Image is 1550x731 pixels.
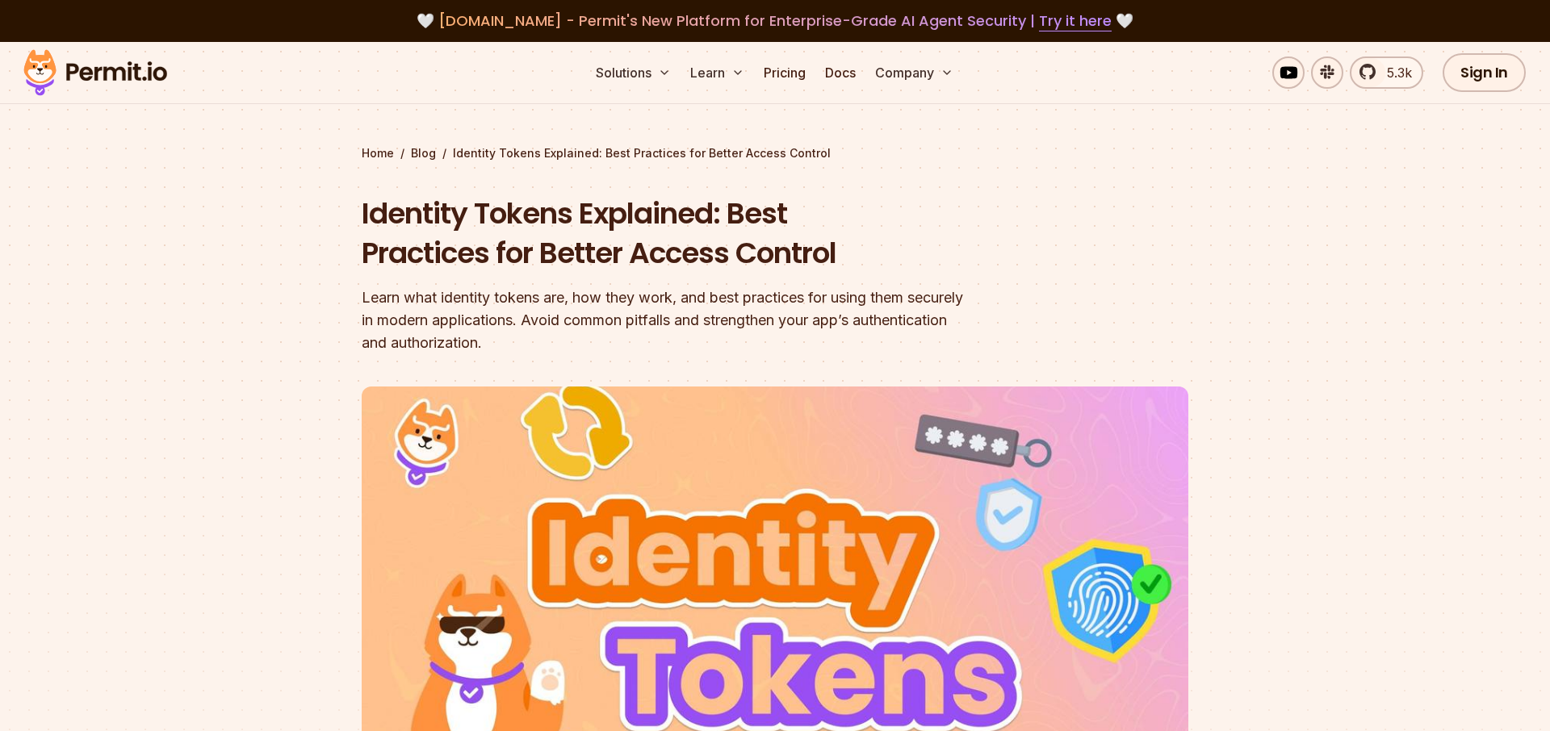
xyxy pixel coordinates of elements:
[39,10,1511,32] div: 🤍 🤍
[1443,53,1526,92] a: Sign In
[438,10,1112,31] span: [DOMAIN_NAME] - Permit's New Platform for Enterprise-Grade AI Agent Security |
[819,56,862,89] a: Docs
[589,56,677,89] button: Solutions
[869,56,960,89] button: Company
[757,56,812,89] a: Pricing
[411,145,436,161] a: Blog
[1039,10,1112,31] a: Try it here
[362,145,394,161] a: Home
[1350,56,1423,89] a: 5.3k
[1377,63,1412,82] span: 5.3k
[684,56,751,89] button: Learn
[362,286,982,354] div: Learn what identity tokens are, how they work, and best practices for using them securely in mode...
[362,145,1188,161] div: / /
[362,194,982,274] h1: Identity Tokens Explained: Best Practices for Better Access Control
[16,45,174,100] img: Permit logo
